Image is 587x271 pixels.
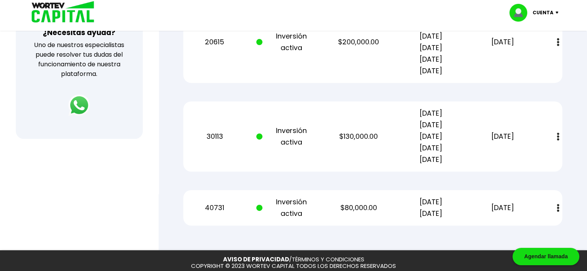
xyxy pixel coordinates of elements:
a: AVISO DE PRIVACIDAD [223,255,289,263]
p: COPYRIGHT © 2023 WORTEV CAPITAL TODOS LOS DERECHOS RESERVADOS [191,263,396,269]
p: [DATE] [472,131,533,142]
p: [DATE] [DATE] [400,196,461,219]
p: 40731 [184,202,245,214]
p: [DATE] [DATE] [DATE] [DATE] [DATE] [DATE] [400,7,461,77]
div: Agendar llamada [513,248,579,265]
p: Inversión activa [256,196,317,219]
h3: ¿Necesitas ayuda? [43,27,115,38]
p: [DATE] [472,202,533,214]
p: 20615 [184,36,245,48]
p: [DATE] [DATE] [DATE] [DATE] [DATE] [400,108,461,165]
p: Uno de nuestros especialistas puede resolver tus dudas del funcionamiento de nuestra plataforma. [26,40,133,79]
p: [DATE] [472,36,533,48]
p: $200,000.00 [328,36,389,48]
img: logos_whatsapp-icon.242b2217.svg [68,94,90,116]
p: $80,000.00 [328,202,389,214]
img: profile-image [509,4,533,22]
a: TÉRMINOS Y CONDICIONES [292,255,364,263]
p: 30113 [184,131,245,142]
p: Cuenta [533,7,553,19]
p: $130,000.00 [328,131,389,142]
p: / [223,256,364,263]
img: icon-down [553,12,564,14]
p: Inversión activa [256,30,317,54]
p: Inversión activa [256,125,317,148]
